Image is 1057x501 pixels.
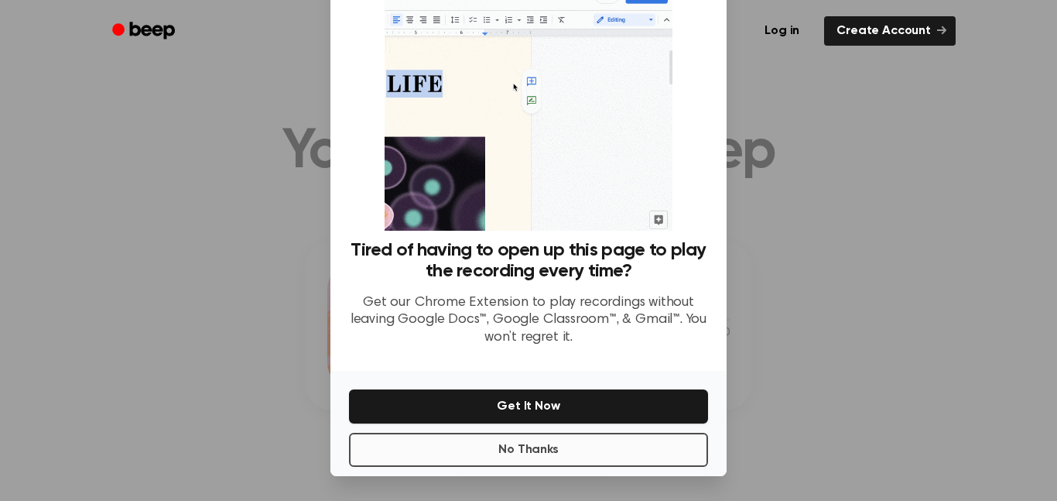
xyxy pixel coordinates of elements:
button: No Thanks [349,433,708,467]
a: Log in [749,13,815,49]
h3: Tired of having to open up this page to play the recording every time? [349,240,708,282]
p: Get our Chrome Extension to play recordings without leaving Google Docs™, Google Classroom™, & Gm... [349,294,708,347]
a: Beep [101,16,189,46]
a: Create Account [824,16,956,46]
button: Get It Now [349,389,708,424]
